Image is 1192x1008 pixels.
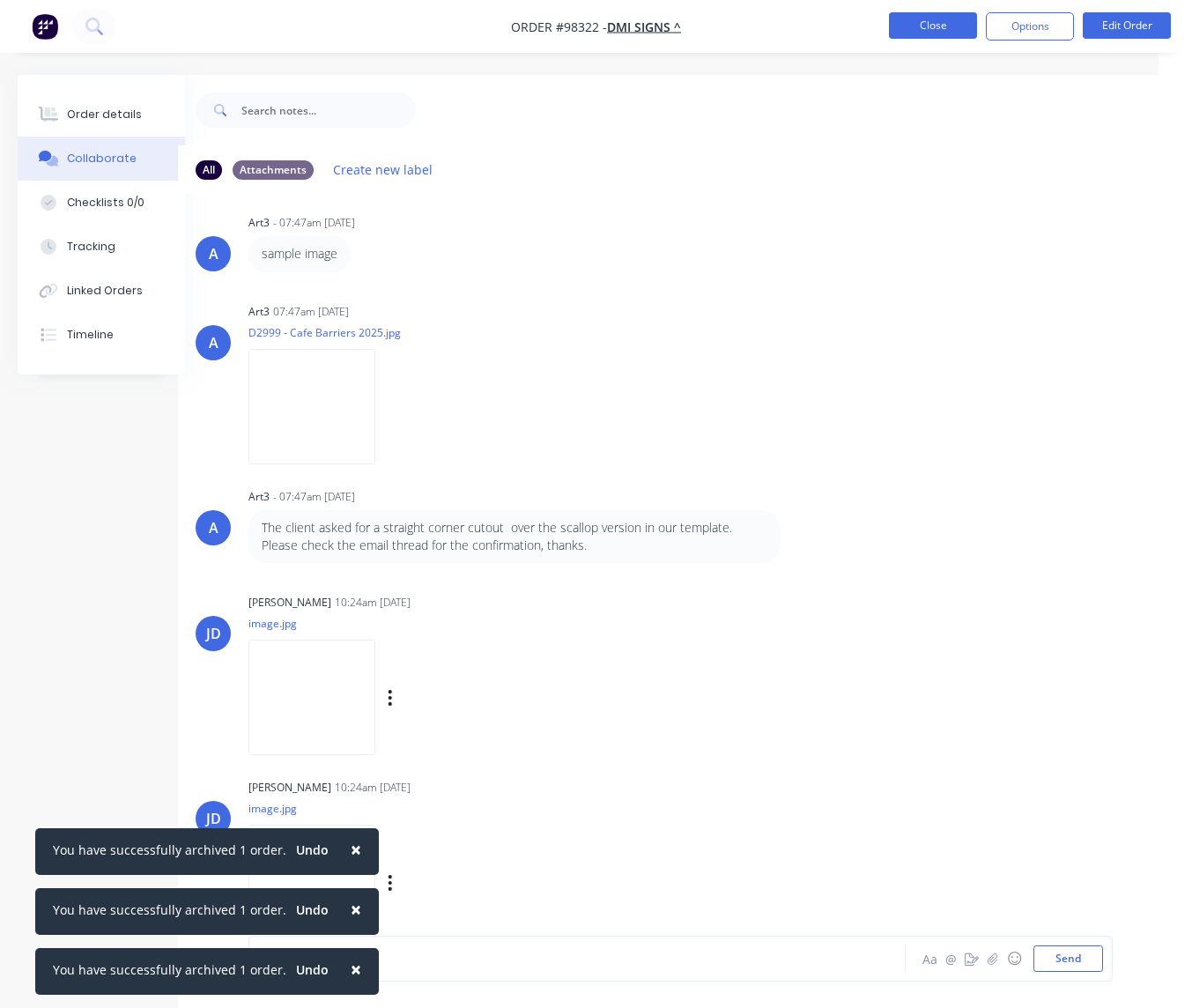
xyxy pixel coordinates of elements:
button: Undo [286,837,338,863]
button: Tracking [18,225,185,269]
div: 07:47am [DATE] [273,304,349,320]
a: DMI SIGNS ^ [607,19,681,35]
div: JD [206,808,221,829]
p: image.jpg [248,616,572,631]
button: Edit Order [1083,12,1171,39]
input: Search notes... [241,93,416,128]
p: image.jpg [248,801,572,816]
button: Linked Orders [18,269,185,313]
button: @ [940,948,961,969]
span: × [351,897,361,922]
button: Collaborate [18,137,185,181]
div: Linked Orders [67,283,143,299]
div: art3 [248,304,270,320]
button: Close [333,948,379,990]
button: Undo [286,957,338,983]
div: You have successfully archived 1 order. [53,841,286,859]
p: D2999 - Cafe Barriers 2025.jpg [248,325,401,340]
span: × [351,837,361,862]
button: ☺ [1003,948,1025,969]
button: Close [333,888,379,930]
div: art3 [248,489,270,505]
div: All [196,160,222,180]
div: You have successfully archived 1 order. [53,901,286,919]
div: - 07:47am [DATE] [273,215,355,231]
p: The client asked for a straight corner cutout over the scallop version in our template. Please ch... [262,519,766,555]
div: You have successfully archived 1 order. [53,960,286,979]
div: Timeline [67,327,114,343]
div: - 07:47am [DATE] [273,489,355,505]
div: [PERSON_NAME] [248,595,331,611]
div: [PERSON_NAME] [248,780,331,796]
button: Create new label [324,158,442,182]
button: Aa [919,948,940,969]
div: Tracking [67,239,115,255]
p: sample image [262,245,337,263]
div: Collaborate [67,151,137,167]
button: Send [1033,945,1103,972]
div: 10:24am [DATE] [335,595,411,611]
div: Attachments [233,160,314,180]
span: × [351,957,361,982]
button: Timeline [18,313,185,357]
button: Close [333,828,379,871]
button: Options [986,12,1074,41]
button: Checklists 0/0 [18,181,185,225]
div: Order details [67,107,142,122]
img: Factory [32,13,58,40]
div: JD [206,623,221,644]
span: Order #98322 - [511,19,607,35]
div: A [209,517,218,538]
div: art3 [248,215,270,231]
div: Checklists 0/0 [67,195,144,211]
div: A [209,243,218,264]
button: Close [889,12,977,39]
div: 10:24am [DATE] [335,780,411,796]
button: Undo [286,897,338,923]
button: Order details [18,93,185,137]
div: A [209,332,218,353]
